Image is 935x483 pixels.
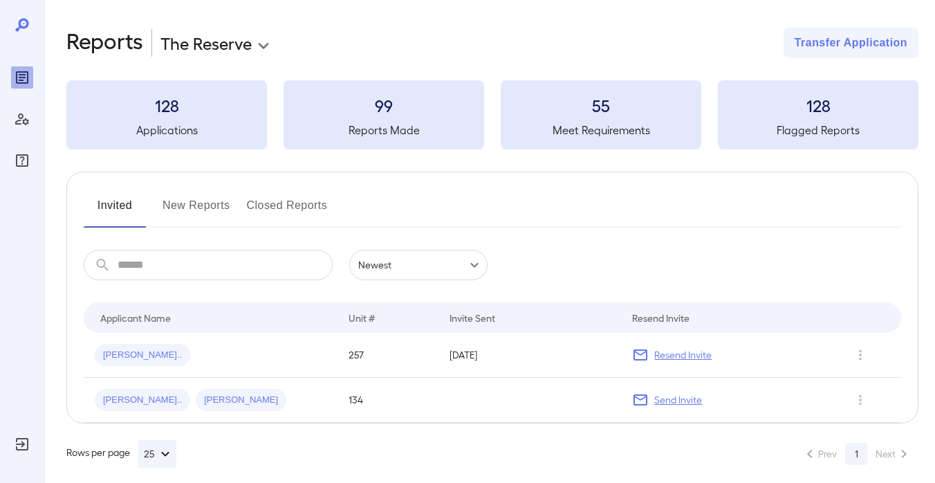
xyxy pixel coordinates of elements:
[632,309,689,326] div: Resend Invite
[66,28,143,58] h2: Reports
[66,94,267,116] h3: 128
[66,122,267,138] h5: Applications
[654,348,712,362] p: Resend Invite
[66,440,176,468] div: Rows per page
[163,194,230,228] button: New Reports
[84,194,146,228] button: Invited
[11,149,33,172] div: FAQ
[718,94,918,116] h3: 128
[501,94,701,116] h3: 55
[438,333,621,378] td: [DATE]
[349,250,488,280] div: Newest
[95,349,190,362] span: [PERSON_NAME]..
[284,94,484,116] h3: 99
[11,108,33,130] div: Manage Users
[450,309,495,326] div: Invite Sent
[11,66,33,89] div: Reports
[784,28,918,58] button: Transfer Application
[11,433,33,455] div: Log Out
[349,309,375,326] div: Unit #
[247,194,328,228] button: Closed Reports
[95,394,190,407] span: [PERSON_NAME]..
[337,333,439,378] td: 257
[138,440,176,468] button: 25
[718,122,918,138] h5: Flagged Reports
[100,309,171,326] div: Applicant Name
[845,443,867,465] button: page 1
[654,393,702,407] p: Send Invite
[501,122,701,138] h5: Meet Requirements
[849,344,871,366] button: Row Actions
[284,122,484,138] h5: Reports Made
[849,389,871,411] button: Row Actions
[337,378,439,423] td: 134
[795,443,918,465] nav: pagination navigation
[160,32,252,54] p: The Reserve
[66,80,918,149] summary: 128Applications99Reports Made55Meet Requirements128Flagged Reports
[196,394,286,407] span: [PERSON_NAME]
